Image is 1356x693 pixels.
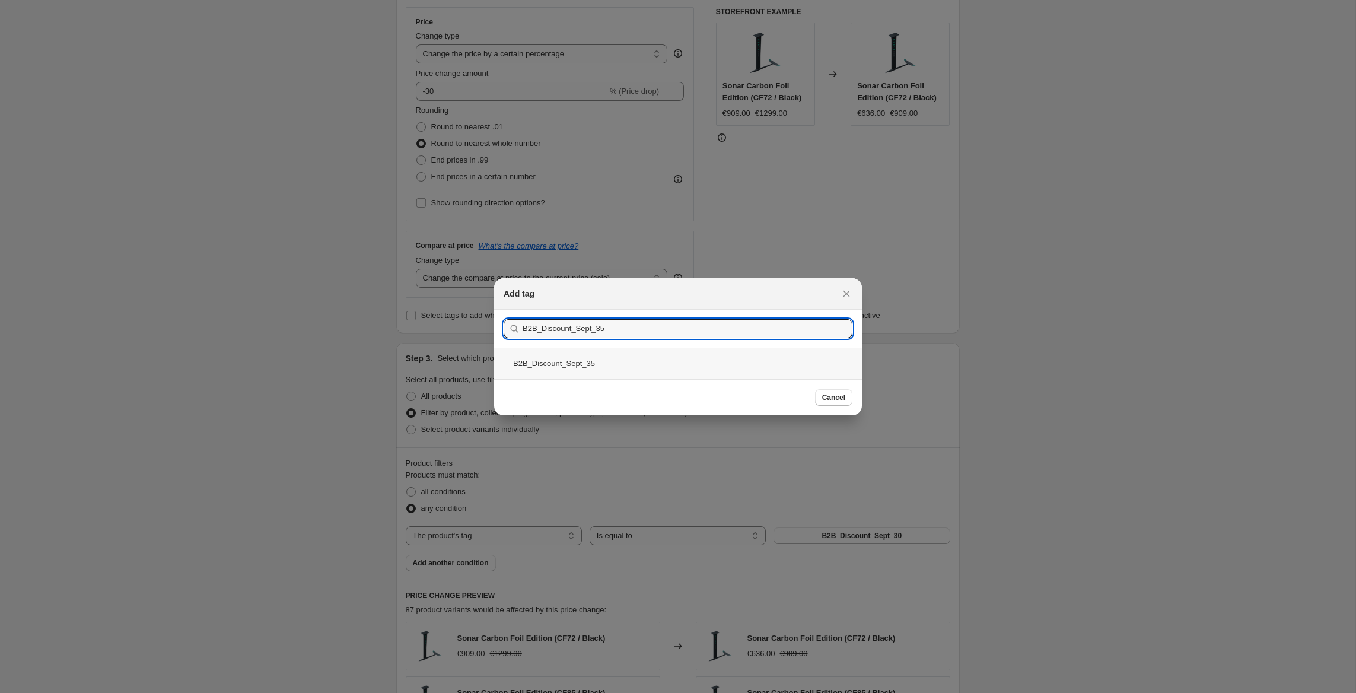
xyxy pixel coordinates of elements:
input: Search tags [523,319,852,338]
div: B2B_Discount_Sept_35 [494,348,862,379]
span: Cancel [822,393,845,402]
h2: Add tag [504,288,534,300]
button: Cancel [815,389,852,406]
button: Close [838,285,855,302]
